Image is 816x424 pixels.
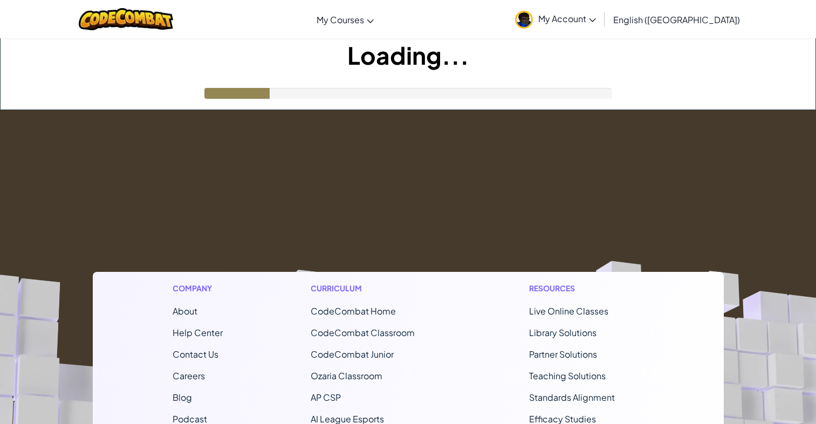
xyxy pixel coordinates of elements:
[529,327,596,338] a: Library Solutions
[529,348,597,360] a: Partner Solutions
[1,38,815,72] h1: Loading...
[173,305,197,317] a: About
[317,14,364,25] span: My Courses
[529,370,606,381] a: Teaching Solutions
[613,14,740,25] span: English ([GEOGRAPHIC_DATA])
[173,283,223,294] h1: Company
[529,305,608,317] a: Live Online Classes
[173,392,192,403] a: Blog
[311,392,341,403] a: AP CSP
[529,392,615,403] a: Standards Alignment
[608,5,745,34] a: English ([GEOGRAPHIC_DATA])
[538,13,596,24] span: My Account
[311,370,382,381] a: Ozaria Classroom
[311,305,396,317] span: CodeCombat Home
[79,8,173,30] img: CodeCombat logo
[173,370,205,381] a: Careers
[515,11,533,29] img: avatar
[311,5,379,34] a: My Courses
[311,283,441,294] h1: Curriculum
[173,327,223,338] a: Help Center
[173,348,218,360] span: Contact Us
[311,348,394,360] a: CodeCombat Junior
[311,327,415,338] a: CodeCombat Classroom
[529,283,644,294] h1: Resources
[510,2,601,36] a: My Account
